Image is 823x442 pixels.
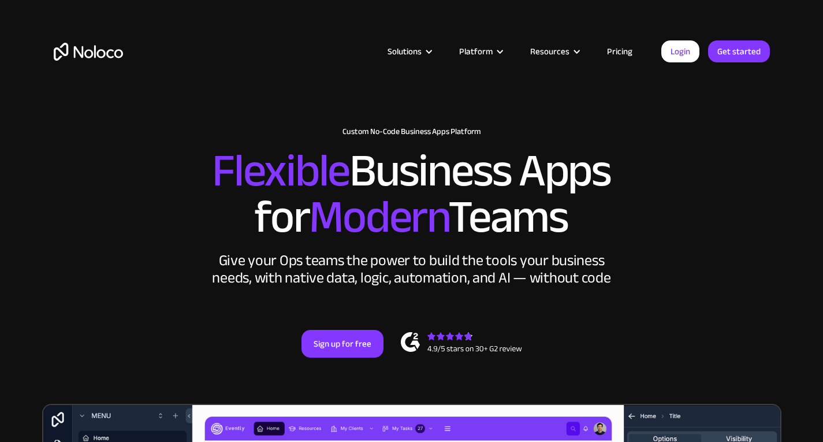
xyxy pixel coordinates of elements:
[210,252,614,287] div: Give your Ops teams the power to build the tools your business needs, with native data, logic, au...
[459,44,493,59] div: Platform
[516,44,593,59] div: Resources
[54,127,770,136] h1: Custom No-Code Business Apps Platform
[54,148,770,240] h2: Business Apps for Teams
[301,330,383,358] a: Sign up for free
[309,174,448,260] span: Modern
[708,40,770,62] a: Get started
[373,44,445,59] div: Solutions
[593,44,647,59] a: Pricing
[54,43,123,61] a: home
[530,44,569,59] div: Resources
[661,40,699,62] a: Login
[212,128,349,214] span: Flexible
[388,44,422,59] div: Solutions
[445,44,516,59] div: Platform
